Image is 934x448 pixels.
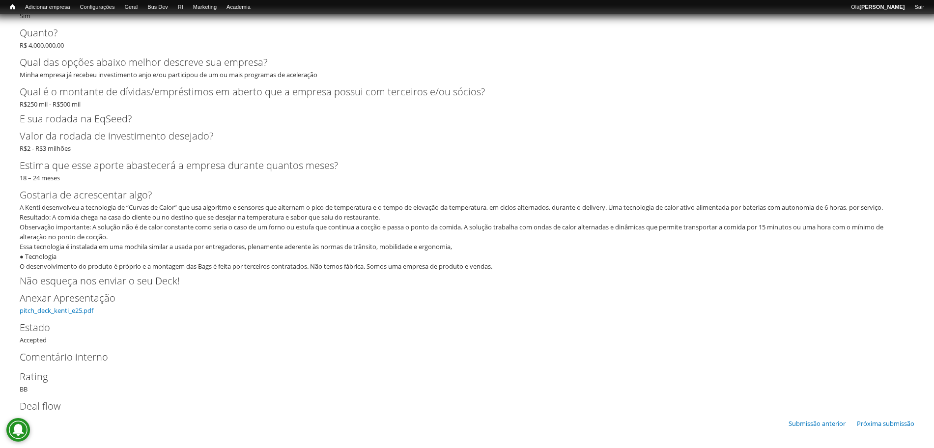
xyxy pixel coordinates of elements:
[20,158,914,183] div: 18 – 24 meses
[859,4,905,10] strong: [PERSON_NAME]
[20,26,898,40] label: Quanto?
[846,2,909,12] a: Olá[PERSON_NAME]
[20,276,914,286] h2: Não esqueça nos enviar o seu Deck!
[20,129,898,143] label: Valor da rodada de investimento desejado?
[20,291,898,306] label: Anexar Apresentação
[20,369,898,384] label: Rating
[909,2,929,12] a: Sair
[222,2,255,12] a: Academia
[20,202,908,271] div: A Kenti desenvolveu a tecnologia de “Curvas de Calor” que usa algoritmo e sensores que alternam o...
[142,2,173,12] a: Bus Dev
[20,320,898,335] label: Estado
[20,55,898,70] label: Qual das opções abaixo melhor descreve sua empresa?
[75,2,120,12] a: Configurações
[789,419,846,428] a: Submissão anterior
[5,2,20,12] a: Início
[20,399,898,414] label: Deal flow
[20,320,914,345] div: Accepted
[20,158,898,173] label: Estima que esse aporte abastecerá a empresa durante quantos meses?
[20,129,914,153] div: R$2 - R$3 milhões
[20,2,75,12] a: Adicionar empresa
[119,2,142,12] a: Geral
[20,350,898,364] label: Comentário interno
[10,3,15,10] span: Início
[20,114,914,124] h2: E sua rodada na EqSeed?
[20,84,898,99] label: Qual é o montante de dívidas/empréstimos em aberto que a empresa possui com terceiros e/ou sócios?
[20,369,914,394] div: BB
[857,419,914,428] a: Próxima submissão
[20,26,914,50] div: R$ 4.000.000,00
[20,306,93,315] a: pitch_deck_kenti_e25.pdf
[20,55,914,80] div: Minha empresa já recebeu investimento anjo e/ou participou de um ou mais programas de aceleração
[173,2,188,12] a: RI
[20,84,914,109] div: R$250 mil - R$500 mil
[20,188,898,202] label: Gostaria de acrescentar algo?
[188,2,222,12] a: Marketing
